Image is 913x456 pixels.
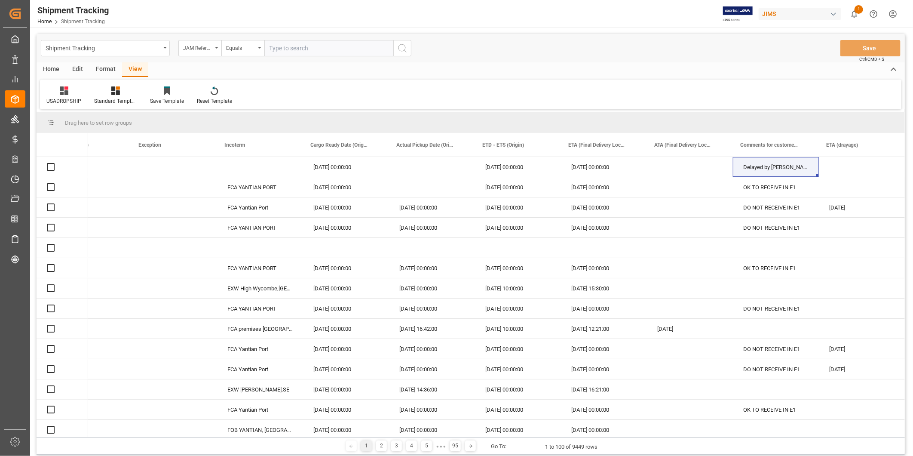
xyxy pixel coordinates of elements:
div: Delayed by [PERSON_NAME] [733,157,819,177]
div: [DATE] 12:21:00 [561,319,647,339]
button: JIMS [759,6,845,22]
div: [DATE] 00:00:00 [561,177,647,197]
div: Press SPACE to select this row. [37,379,88,400]
div: FCA Yantian Port [217,359,303,379]
span: ETD - ETS (Origin) [482,142,524,148]
div: Shipment Tracking [37,4,109,17]
div: [DATE] 00:00:00 [561,299,647,318]
div: [DATE] 16:42:00 [389,319,475,339]
button: search button [393,40,411,56]
div: [DATE] 00:00:00 [389,197,475,217]
div: Equals [226,42,255,52]
img: Exertis%20JAM%20-%20Email%20Logo.jpg_1722504956.jpg [723,6,753,22]
div: Edit [66,62,89,77]
div: [DATE] 00:00:00 [303,278,389,298]
div: Press SPACE to select this row. [37,218,88,238]
div: DO NOT RECEIVE IN E1 [733,218,819,237]
div: [DATE] [819,339,905,359]
div: Press SPACE to select this row. [37,258,88,278]
div: Go To: [491,442,506,451]
div: FCA Yantian Port [217,339,303,359]
div: [DATE] [819,197,905,217]
div: [DATE] 00:00:00 [561,258,647,278]
span: Incoterm [224,142,245,148]
div: EXW [PERSON_NAME],SE [217,379,303,399]
div: [DATE] 00:00:00 [561,339,647,359]
div: [DATE] 00:00:00 [561,420,647,440]
div: Format [89,62,122,77]
div: [DATE] 00:00:00 [475,400,561,419]
div: [DATE] 00:00:00 [561,218,647,237]
button: show 1 new notifications [845,4,864,24]
div: [DATE] 00:00:00 [389,218,475,237]
div: [DATE] 00:00:00 [389,339,475,359]
div: [DATE] 00:00:00 [475,339,561,359]
div: [DATE] 00:00:00 [303,420,389,440]
div: DO NOT RECEIVE IN E1 [733,359,819,379]
div: 3 [391,441,402,451]
span: Logward Status [52,142,89,148]
div: 95 [450,441,461,451]
div: Press SPACE to select this row. [37,197,88,218]
div: Press SPACE to select this row. [37,339,88,359]
div: 2 [376,441,387,451]
div: [DATE] 14:36:00 [389,379,475,399]
button: open menu [178,40,221,56]
div: View [122,62,148,77]
span: Cargo Ready Date (Origin) [310,142,368,148]
div: [DATE] 00:00:00 [561,157,647,177]
div: OK TO RECEIVE IN E1 [733,258,819,278]
div: [DATE] 00:00:00 [475,177,561,197]
div: Press SPACE to select this row. [37,157,88,177]
span: Drag here to set row groups [65,120,132,126]
div: Press SPACE to select this row. [37,319,88,339]
div: FOB YANTIAN, [GEOGRAPHIC_DATA] [217,420,303,440]
div: 4 [406,441,417,451]
div: [DATE] 00:00:00 [475,379,561,399]
div: [DATE] 00:00:00 [475,197,561,217]
div: [DATE] 00:00:00 [389,359,475,379]
input: Type to search [264,40,393,56]
div: DO NOT RECEIVE IN E1 [733,197,819,217]
div: [DATE] 15:30:00 [561,278,647,298]
div: OK TO RECEIVE IN E1 [733,400,819,419]
div: OK TO RECEIVE IN E1 [733,177,819,197]
span: ETA (Final Delivery Location) [568,142,626,148]
div: Press SPACE to select this row. [37,278,88,299]
div: [DATE] 10:00:00 [475,278,561,298]
div: DO NOT RECEIVE IN E1 [733,339,819,359]
div: [DATE] 16:21:00 [561,379,647,399]
div: [DATE] 00:00:00 [303,339,389,359]
div: [DATE] 00:00:00 [389,299,475,318]
div: Press SPACE to select this row. [37,420,88,440]
span: 1 [855,5,863,14]
button: Save [840,40,901,56]
div: [DATE] 00:00:00 [475,218,561,237]
div: FCA YANTIAN PORT [217,299,303,318]
div: [DATE] 00:00:00 [389,400,475,419]
span: Ctrl/CMD + S [859,56,884,62]
div: [DATE] 00:00:00 [303,379,389,399]
div: [DATE] 00:00:00 [303,299,389,318]
div: JAM Reference Number [183,42,212,52]
div: Home [37,62,66,77]
span: ETA (drayage) [826,142,858,148]
div: [DATE] 10:00:00 [475,319,561,339]
span: Exception [138,142,161,148]
div: JIMS [759,8,841,20]
a: Home [37,18,52,25]
div: [DATE] 00:00:00 [303,197,389,217]
div: 1 [361,441,372,451]
div: FCA premises [GEOGRAPHIC_DATA] GB [217,319,303,339]
div: Save Template [150,97,184,105]
div: [DATE] 00:00:00 [389,420,475,440]
div: [DATE] 00:00:00 [475,420,561,440]
div: Press SPACE to select this row. [37,238,88,258]
div: [DATE] 00:00:00 [303,319,389,339]
div: [DATE] 00:00:00 [475,359,561,379]
div: [DATE] 00:00:00 [303,177,389,197]
div: [DATE] 00:00:00 [303,157,389,177]
div: [DATE] 00:00:00 [303,258,389,278]
div: [DATE] 00:00:00 [303,359,389,379]
div: Press SPACE to select this row. [37,299,88,319]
